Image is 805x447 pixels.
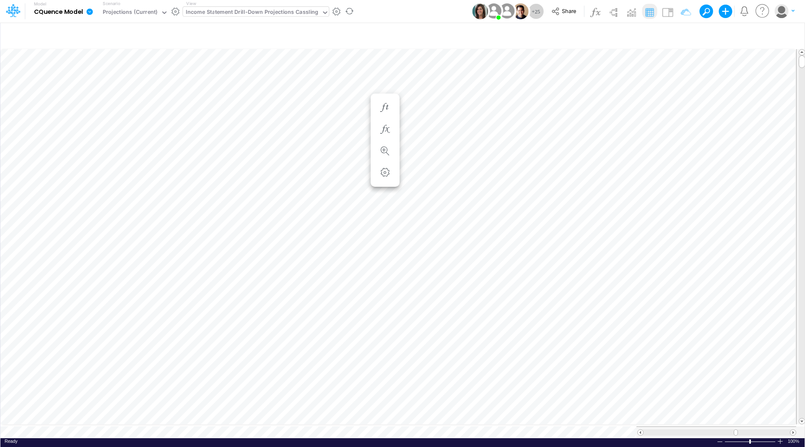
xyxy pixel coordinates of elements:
div: Zoom [749,439,751,444]
img: User Image Icon [484,2,503,21]
div: Zoom Out [717,439,723,445]
div: In Ready mode [5,438,18,444]
div: Zoom level [788,438,800,444]
img: User Image Icon [497,2,516,21]
a: Notifications [740,6,749,16]
span: Ready [5,439,18,444]
img: User Image Icon [512,3,528,19]
img: User Image Icon [472,3,488,19]
span: + 25 [532,9,540,14]
div: Projections (Current) [103,8,158,18]
label: Scenario [103,0,120,7]
button: Share [547,5,582,18]
span: 100% [788,438,800,444]
div: Income Statement Drill-Down Projections Cassling [186,8,318,18]
label: Model [34,2,47,7]
div: Zoom [724,438,777,444]
span: Share [562,8,576,14]
div: Zoom In [777,438,784,444]
b: CQuence Model [34,8,83,16]
input: Type a title here [8,26,622,44]
label: View [186,0,196,7]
